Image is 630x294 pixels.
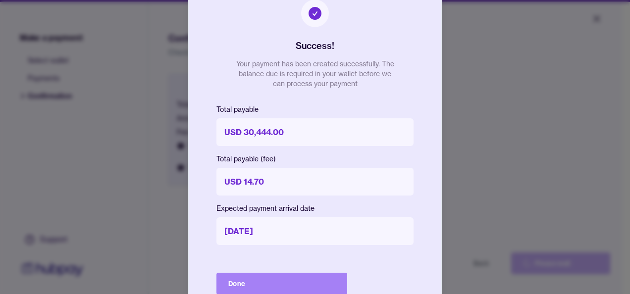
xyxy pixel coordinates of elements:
p: Your payment has been created successfully. The balance due is required in your wallet before we ... [236,59,394,89]
p: Expected payment arrival date [216,203,414,213]
h2: Success! [296,39,334,53]
p: USD 14.70 [216,168,414,196]
p: Total payable (fee) [216,154,414,164]
p: USD 30,444.00 [216,118,414,146]
p: [DATE] [216,217,414,245]
p: Total payable [216,104,414,114]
